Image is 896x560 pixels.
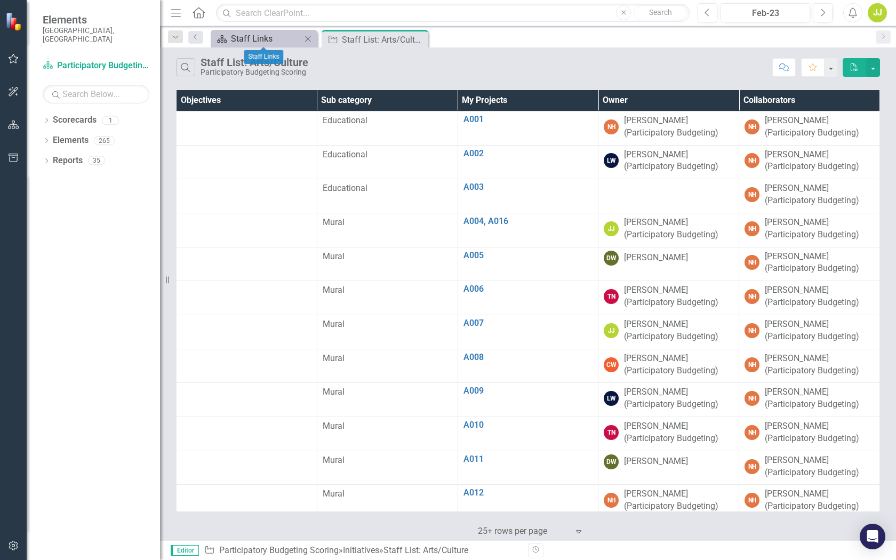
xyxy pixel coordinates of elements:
[765,353,874,377] div: [PERSON_NAME] (Participatory Budgeting)
[171,545,199,556] span: Editor
[317,145,458,179] td: Double-Click to Edit
[724,7,806,20] div: Feb-23
[721,3,810,22] button: Feb-23
[102,116,119,125] div: 1
[765,217,874,241] div: [PERSON_NAME] (Participatory Budgeting)
[624,318,733,343] div: [PERSON_NAME] (Participatory Budgeting)
[624,488,733,513] div: [PERSON_NAME] (Participatory Budgeting)
[53,114,97,126] a: Scorecards
[624,420,733,445] div: [PERSON_NAME] (Participatory Budgeting)
[745,357,759,372] div: NH
[458,145,598,179] td: Double-Click to Edit Right Click for Context Menu
[323,421,345,431] span: Mural
[745,255,759,270] div: NH
[634,5,687,20] button: Search
[604,493,619,508] div: NH
[463,284,593,294] a: A006
[463,251,593,260] a: A005
[739,111,880,145] td: Double-Click to Edit
[649,8,672,17] span: Search
[323,251,345,261] span: Mural
[739,485,880,519] td: Double-Click to Edit
[745,153,759,168] div: NH
[43,85,149,103] input: Search Below...
[201,57,308,68] div: Staff List: Arts/Culture
[604,391,619,406] div: LW
[458,315,598,349] td: Double-Click to Edit Right Click for Context Menu
[604,221,619,236] div: JJ
[463,420,593,430] a: A010
[624,149,733,173] div: [PERSON_NAME] (Participatory Budgeting)
[317,451,458,485] td: Double-Click to Edit
[317,383,458,417] td: Double-Click to Edit
[216,4,690,22] input: Search ClearPoint...
[204,545,520,557] div: » »
[598,179,739,213] td: Double-Click to Edit
[765,115,874,139] div: [PERSON_NAME] (Participatory Budgeting)
[598,145,739,179] td: Double-Click to Edit
[739,383,880,417] td: Double-Click to Edit
[624,386,733,411] div: [PERSON_NAME] (Participatory Budgeting)
[745,493,759,508] div: NH
[458,417,598,451] td: Double-Click to Edit Right Click for Context Menu
[604,251,619,266] div: DW
[745,391,759,406] div: NH
[43,60,149,72] a: Participatory Budgeting Scoring
[765,454,874,479] div: [PERSON_NAME] (Participatory Budgeting)
[598,349,739,383] td: Double-Click to Edit
[213,32,301,45] a: Staff Links
[604,323,619,338] div: JJ
[765,182,874,207] div: [PERSON_NAME] (Participatory Budgeting)
[765,149,874,173] div: [PERSON_NAME] (Participatory Budgeting)
[5,12,24,31] img: ClearPoint Strategy
[598,485,739,519] td: Double-Click to Edit
[604,119,619,134] div: NH
[598,111,739,145] td: Double-Click to Edit
[317,247,458,281] td: Double-Click to Edit
[323,285,345,295] span: Mural
[458,281,598,315] td: Double-Click to Edit Right Click for Context Menu
[244,50,284,64] div: Staff Links
[604,153,619,168] div: LW
[598,383,739,417] td: Double-Click to Edit
[323,115,367,125] span: Educational
[317,213,458,247] td: Double-Click to Edit
[458,111,598,145] td: Double-Click to Edit Right Click for Context Menu
[458,383,598,417] td: Double-Click to Edit Right Click for Context Menu
[323,455,345,465] span: Mural
[317,111,458,145] td: Double-Click to Edit
[765,318,874,343] div: [PERSON_NAME] (Participatory Budgeting)
[868,3,887,22] button: JJ
[458,213,598,247] td: Double-Click to Edit Right Click for Context Menu
[317,315,458,349] td: Double-Click to Edit
[624,115,733,139] div: [PERSON_NAME] (Participatory Budgeting)
[624,252,688,264] div: [PERSON_NAME]
[765,284,874,309] div: [PERSON_NAME] (Participatory Budgeting)
[463,386,593,396] a: A009
[458,451,598,485] td: Double-Click to Edit Right Click for Context Menu
[94,136,115,145] div: 265
[739,145,880,179] td: Double-Click to Edit
[323,353,345,363] span: Mural
[624,353,733,377] div: [PERSON_NAME] (Participatory Budgeting)
[598,315,739,349] td: Double-Click to Edit
[323,217,345,227] span: Mural
[231,32,301,45] div: Staff Links
[765,420,874,445] div: [PERSON_NAME] (Participatory Budgeting)
[624,284,733,309] div: [PERSON_NAME] (Participatory Budgeting)
[739,451,880,485] td: Double-Click to Edit
[458,247,598,281] td: Double-Click to Edit Right Click for Context Menu
[739,417,880,451] td: Double-Click to Edit
[604,357,619,372] div: CW
[88,156,105,165] div: 35
[343,545,379,555] a: Initiatives
[53,155,83,167] a: Reports
[739,349,880,383] td: Double-Click to Edit
[323,489,345,499] span: Mural
[765,251,874,275] div: [PERSON_NAME] (Participatory Budgeting)
[739,315,880,349] td: Double-Click to Edit
[745,459,759,474] div: NH
[598,417,739,451] td: Double-Click to Edit
[745,187,759,202] div: NH
[463,217,593,226] a: A004, A016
